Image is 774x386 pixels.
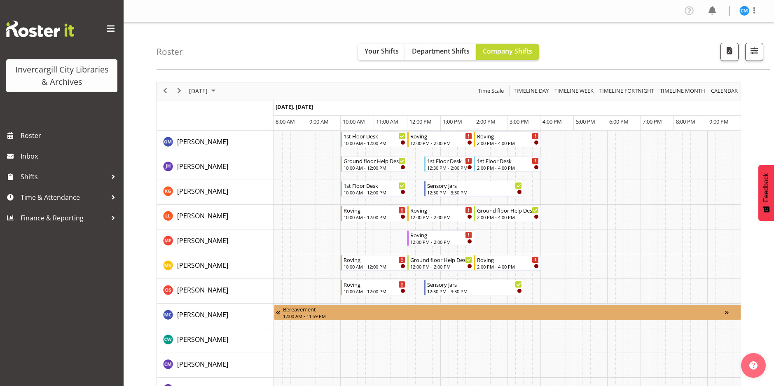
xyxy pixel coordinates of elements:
[177,162,228,171] span: [PERSON_NAME]
[343,118,365,125] span: 10:00 AM
[188,86,219,96] button: October 2025
[157,205,274,229] td: Lynette Lockett resource
[427,280,522,288] div: Sensory Jars
[477,86,505,96] button: Time Scale
[424,280,524,295] div: Olivia Stanley"s event - Sensory Jars Begin From Saturday, October 4, 2025 at 12:30:00 PM GMT+13:...
[598,86,656,96] button: Fortnight
[309,118,329,125] span: 9:00 AM
[177,137,228,147] a: [PERSON_NAME]
[477,164,539,171] div: 2:00 PM - 4:00 PM
[344,132,405,140] div: 1st Floor Desk
[177,335,228,344] span: [PERSON_NAME]
[14,63,109,88] div: Invercargill City Libraries & Archives
[157,304,274,328] td: Aurora Catu resource
[427,157,472,165] div: 1st Floor Desk
[427,181,522,189] div: Sensory Jars
[477,255,539,264] div: Roving
[177,211,228,220] span: [PERSON_NAME]
[188,86,208,96] span: [DATE]
[477,214,539,220] div: 2:00 PM - 4:00 PM
[412,47,470,56] span: Department Shifts
[510,118,529,125] span: 3:00 PM
[477,206,539,214] div: Ground floor Help Desk
[174,86,185,96] button: Next
[477,132,539,140] div: Roving
[424,156,474,172] div: Jill Harpur"s event - 1st Floor Desk Begin From Saturday, October 4, 2025 at 12:30:00 PM GMT+13:0...
[427,164,472,171] div: 12:30 PM - 2:00 PM
[341,181,407,197] div: Katie Greene"s event - 1st Floor Desk Begin From Saturday, October 4, 2025 at 10:00:00 AM GMT+13:...
[177,137,228,146] span: [PERSON_NAME]
[276,103,313,110] span: [DATE], [DATE]
[177,359,228,369] a: [PERSON_NAME]
[745,43,763,61] button: Filter Shifts
[376,118,398,125] span: 11:00 AM
[157,328,274,353] td: Catherine Wilson resource
[477,263,539,270] div: 2:00 PM - 4:00 PM
[341,255,407,271] div: Marion van Voornveld"s event - Roving Begin From Saturday, October 4, 2025 at 10:00:00 AM GMT+13:...
[344,214,405,220] div: 10:00 AM - 12:00 PM
[177,285,228,295] span: [PERSON_NAME]
[477,86,505,96] span: Time Scale
[177,310,228,320] a: [PERSON_NAME]
[609,118,629,125] span: 6:00 PM
[407,230,474,246] div: Marianne Foster"s event - Roving Begin From Saturday, October 4, 2025 at 12:00:00 PM GMT+13:00 En...
[341,206,407,221] div: Lynette Lockett"s event - Roving Begin From Saturday, October 4, 2025 at 10:00:00 AM GMT+13:00 En...
[177,186,228,196] a: [PERSON_NAME]
[676,118,695,125] span: 8:00 PM
[157,155,274,180] td: Jill Harpur resource
[177,260,228,270] a: [PERSON_NAME]
[157,353,274,378] td: Chamique Mamolo resource
[758,165,774,221] button: Feedback - Show survey
[410,132,472,140] div: Roving
[177,187,228,196] span: [PERSON_NAME]
[643,118,662,125] span: 7:00 PM
[341,280,407,295] div: Olivia Stanley"s event - Roving Begin From Saturday, October 4, 2025 at 10:00:00 AM GMT+13:00 End...
[157,47,183,56] h4: Roster
[410,255,472,264] div: Ground floor Help Desk
[709,118,729,125] span: 9:00 PM
[21,171,107,183] span: Shifts
[476,118,496,125] span: 2:00 PM
[157,229,274,254] td: Marianne Foster resource
[407,255,474,271] div: Marion van Voornveld"s event - Ground floor Help Desk Begin From Saturday, October 4, 2025 at 12:...
[365,47,399,56] span: Your Shifts
[177,285,228,295] a: [PERSON_NAME]
[476,44,539,60] button: Company Shifts
[177,236,228,246] a: [PERSON_NAME]
[424,181,524,197] div: Katie Greene"s event - Sensory Jars Begin From Saturday, October 4, 2025 at 12:30:00 PM GMT+13:00...
[177,236,228,245] span: [PERSON_NAME]
[157,131,274,155] td: Gabriel McKay Smith resource
[720,43,739,61] button: Download a PDF of the roster for the current day
[160,86,171,96] button: Previous
[21,150,119,162] span: Inbox
[341,131,407,147] div: Gabriel McKay Smith"s event - 1st Floor Desk Begin From Saturday, October 4, 2025 at 10:00:00 AM ...
[710,86,739,96] span: calendar
[6,21,74,37] img: Rosterit website logo
[344,288,405,295] div: 10:00 AM - 12:00 PM
[21,212,107,224] span: Finance & Reporting
[186,82,220,100] div: October 4, 2025
[749,361,758,370] img: help-xxl-2.png
[474,131,541,147] div: Gabriel McKay Smith"s event - Roving Begin From Saturday, October 4, 2025 at 2:00:00 PM GMT+13:00...
[410,214,472,220] div: 12:00 PM - 2:00 PM
[474,156,541,172] div: Jill Harpur"s event - 1st Floor Desk Begin From Saturday, October 4, 2025 at 2:00:00 PM GMT+13:00...
[554,86,594,96] span: Timeline Week
[157,254,274,279] td: Marion van Voornveld resource
[344,164,405,171] div: 10:00 AM - 12:00 PM
[21,129,119,142] span: Roster
[407,206,474,221] div: Lynette Lockett"s event - Roving Begin From Saturday, October 4, 2025 at 12:00:00 PM GMT+13:00 En...
[543,118,562,125] span: 4:00 PM
[410,263,472,270] div: 12:00 PM - 2:00 PM
[344,189,405,196] div: 10:00 AM - 12:00 PM
[477,140,539,146] div: 2:00 PM - 4:00 PM
[599,86,655,96] span: Timeline Fortnight
[474,206,541,221] div: Lynette Lockett"s event - Ground floor Help Desk Begin From Saturday, October 4, 2025 at 2:00:00 ...
[427,288,522,295] div: 12:30 PM - 3:30 PM
[739,6,749,16] img: cindy-mulrooney11660.jpg
[177,335,228,344] a: [PERSON_NAME]
[762,173,770,202] span: Feedback
[341,156,407,172] div: Jill Harpur"s event - Ground floor Help Desk Begin From Saturday, October 4, 2025 at 10:00:00 AM ...
[512,86,550,96] button: Timeline Day
[344,140,405,146] div: 10:00 AM - 12:00 PM
[21,191,107,204] span: Time & Attendance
